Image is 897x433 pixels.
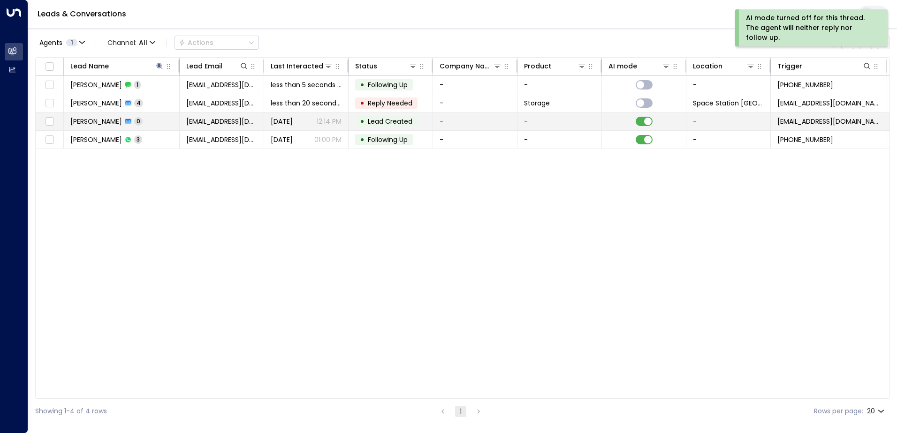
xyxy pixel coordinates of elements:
[44,79,55,91] span: Toggle select row
[271,135,293,144] span: Jul 16, 2025
[746,13,875,43] div: AI mode turned off for this thread. The agent will neither reply nor follow up.
[134,99,143,107] span: 4
[44,116,55,127] span: Toggle select row
[368,117,412,126] span: Lead Created
[608,60,637,72] div: AI mode
[686,131,771,149] td: -
[38,8,126,19] a: Leads & Conversations
[70,80,122,90] span: Shannon Maddocks
[777,117,880,126] span: leads@space-station.co.uk
[70,135,122,144] span: Bryony Maddocks
[314,135,342,144] p: 01:00 PM
[271,80,342,90] span: less than 5 seconds ago
[433,131,517,149] td: -
[186,60,249,72] div: Lead Email
[139,39,147,46] span: All
[186,98,257,108] span: shannonmaddocks96@icloud.com
[39,39,62,46] span: Agents
[360,95,365,111] div: •
[517,112,602,130] td: -
[355,60,377,72] div: Status
[693,60,755,72] div: Location
[70,60,109,72] div: Lead Name
[433,94,517,112] td: -
[355,60,418,72] div: Status
[524,60,586,72] div: Product
[440,60,502,72] div: Company Name
[186,80,257,90] span: shannonmaddocks96@icloud.com
[368,98,412,108] span: Reply Needed
[44,97,55,109] span: Toggle select row
[777,98,880,108] span: leads@space-station.co.uk
[440,60,493,72] div: Company Name
[179,38,213,47] div: Actions
[693,98,764,108] span: Space Station Solihull
[433,112,517,130] td: -
[104,36,159,49] span: Channel:
[271,98,342,108] span: less than 20 seconds ago
[867,404,886,418] div: 20
[271,60,323,72] div: Last Interacted
[186,60,222,72] div: Lead Email
[437,405,485,417] nav: pagination navigation
[693,60,722,72] div: Location
[360,132,365,148] div: •
[44,61,55,73] span: Toggle select all
[455,406,466,417] button: page 1
[35,36,88,49] button: Agents1
[134,117,143,125] span: 0
[70,117,122,126] span: Shannon Maddocks
[608,60,671,72] div: AI mode
[368,135,408,144] span: Following Up
[134,135,142,143] span: 3
[368,80,408,90] span: Following Up
[777,80,833,90] span: +447932569605
[175,36,259,50] div: Button group with a nested menu
[186,117,257,126] span: shannonmaddocks96@icloud.com
[433,76,517,94] td: -
[686,76,771,94] td: -
[271,60,333,72] div: Last Interacted
[66,39,77,46] span: 1
[175,36,259,50] button: Actions
[777,60,802,72] div: Trigger
[777,135,833,144] span: +447528818181
[777,60,872,72] div: Trigger
[271,117,293,126] span: Sep 12, 2025
[360,113,365,129] div: •
[44,134,55,146] span: Toggle select row
[70,60,164,72] div: Lead Name
[186,135,257,144] span: bryonymaddocks94@icloud.com
[104,36,159,49] button: Channel:All
[134,81,141,89] span: 1
[814,406,863,416] label: Rows per page:
[317,117,342,126] p: 12:14 PM
[517,76,602,94] td: -
[35,406,107,416] div: Showing 1-4 of 4 rows
[517,131,602,149] td: -
[360,77,365,93] div: •
[524,98,550,108] span: Storage
[70,98,122,108] span: Shannon Maddocks
[686,112,771,130] td: -
[524,60,551,72] div: Product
